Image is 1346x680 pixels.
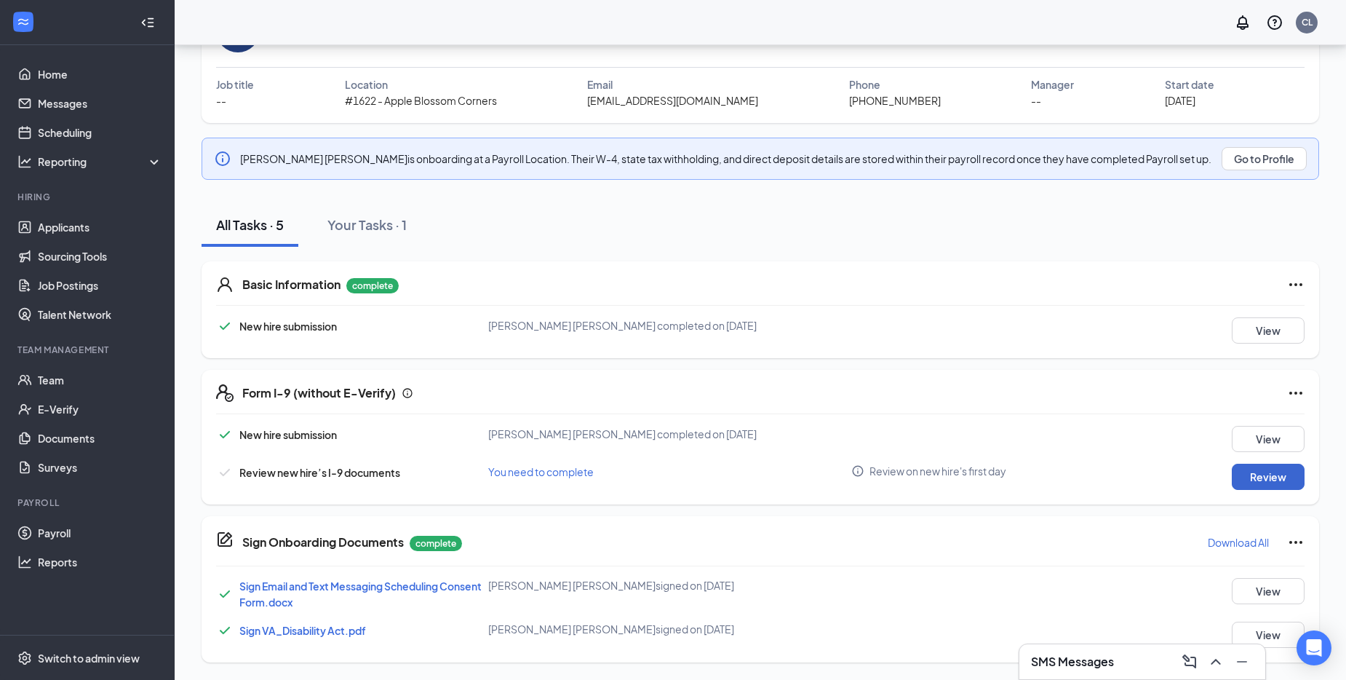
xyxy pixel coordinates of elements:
[345,92,497,108] span: #1622 - Apple Blossom Corners
[1287,276,1305,293] svg: Ellipses
[38,118,162,147] a: Scheduling
[242,534,404,550] h5: Sign Onboarding Documents
[1207,531,1270,554] button: Download All
[239,580,482,609] a: Sign Email and Text Messaging Scheduling Consent Form.docx
[587,92,758,108] span: [EMAIL_ADDRESS][DOMAIN_NAME]
[140,15,155,30] svg: Collapse
[1204,650,1227,673] button: ChevronUp
[38,89,162,118] a: Messages
[216,317,234,335] svg: Checkmark
[1165,92,1195,108] span: [DATE]
[239,466,400,479] span: Review new hire’s I-9 documents
[1181,653,1198,671] svg: ComposeMessage
[1222,147,1307,170] button: Go to Profile
[17,497,159,509] div: Payroll
[488,319,757,332] span: [PERSON_NAME] [PERSON_NAME] completed on [DATE]
[849,76,880,92] span: Phone
[1232,426,1305,452] button: View
[216,216,284,234] div: All Tasks · 5
[1178,650,1201,673] button: ComposeMessage
[242,385,396,401] h5: Form I-9 (without E-Verify)
[216,531,234,548] svg: CompanyDocumentIcon
[216,384,234,402] svg: FormI9EVerifyIcon
[1230,650,1254,673] button: Minimize
[1232,464,1305,490] button: Review
[1232,622,1305,648] button: View
[1208,535,1269,550] p: Download All
[38,271,162,300] a: Job Postings
[214,150,231,167] svg: Info
[1232,317,1305,344] button: View
[17,154,32,169] svg: Analysis
[17,344,159,356] div: Team Management
[327,216,407,234] div: Your Tasks · 1
[345,76,388,92] span: Location
[38,395,162,424] a: E-Verify
[587,76,613,92] span: Email
[216,585,234,603] svg: Checkmark
[488,427,757,440] span: [PERSON_NAME] [PERSON_NAME] completed on [DATE]
[216,76,254,92] span: Job title
[38,213,162,242] a: Applicants
[1234,14,1251,31] svg: Notifications
[38,453,162,482] a: Surveys
[38,154,163,169] div: Reporting
[1031,654,1114,670] h3: SMS Messages
[38,424,162,453] a: Documents
[869,464,1006,478] span: Review on new hire's first day
[1287,534,1305,551] svg: Ellipses
[216,464,234,481] svg: Checkmark
[1232,578,1305,604] button: View
[240,152,1211,165] span: [PERSON_NAME] [PERSON_NAME] is onboarding at a Payroll Location. Their W-4, state tax withholding...
[38,518,162,547] a: Payroll
[1233,653,1251,671] svg: Minimize
[38,365,162,395] a: Team
[1207,653,1224,671] svg: ChevronUp
[1165,76,1214,92] span: Start date
[402,387,413,399] svg: Info
[488,622,851,636] div: [PERSON_NAME] [PERSON_NAME] signed on [DATE]
[17,651,32,665] svg: Settings
[239,624,366,637] a: Sign VA_Disability Act.pdf
[1266,14,1283,31] svg: QuestionInfo
[17,191,159,203] div: Hiring
[216,622,234,639] svg: Checkmark
[346,278,399,293] p: complete
[216,92,226,108] span: --
[38,651,140,665] div: Switch to admin view
[16,15,31,29] svg: WorkstreamLogo
[1287,384,1305,402] svg: Ellipses
[1031,76,1074,92] span: Manager
[410,536,462,551] p: complete
[216,276,234,293] svg: User
[38,242,162,271] a: Sourcing Tools
[38,547,162,577] a: Reports
[38,60,162,89] a: Home
[239,320,337,333] span: New hire submission
[1031,92,1041,108] span: --
[1302,16,1313,28] div: CL
[242,277,341,293] h5: Basic Information
[216,426,234,443] svg: Checkmark
[488,465,594,478] span: You need to complete
[849,92,941,108] span: [PHONE_NUMBER]
[38,300,162,329] a: Talent Network
[1297,630,1331,665] div: Open Intercom Messenger
[851,464,864,478] svg: Info
[488,578,851,593] div: [PERSON_NAME] [PERSON_NAME] signed on [DATE]
[239,428,337,441] span: New hire submission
